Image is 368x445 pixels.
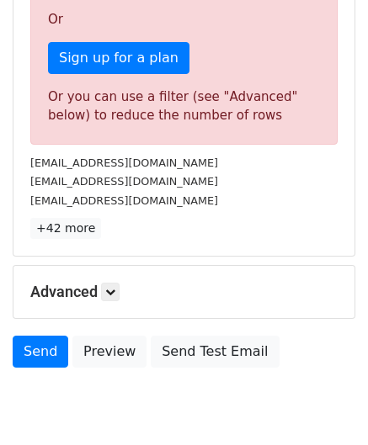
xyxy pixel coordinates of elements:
[48,87,320,125] div: Or you can use a filter (see "Advanced" below) to reduce the number of rows
[30,218,101,239] a: +42 more
[30,194,218,207] small: [EMAIL_ADDRESS][DOMAIN_NAME]
[48,42,189,74] a: Sign up for a plan
[48,11,320,29] p: Or
[284,364,368,445] iframe: Chat Widget
[13,336,68,368] a: Send
[30,175,218,188] small: [EMAIL_ADDRESS][DOMAIN_NAME]
[30,283,338,301] h5: Advanced
[151,336,279,368] a: Send Test Email
[30,156,218,169] small: [EMAIL_ADDRESS][DOMAIN_NAME]
[72,336,147,368] a: Preview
